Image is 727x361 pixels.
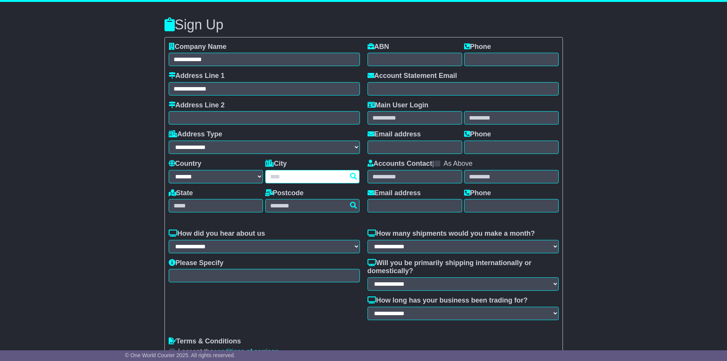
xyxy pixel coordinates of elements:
[368,101,429,110] label: Main User Login
[464,43,491,51] label: Phone
[443,160,472,168] label: As Above
[169,101,225,110] label: Address Line 2
[368,160,432,168] label: Accounts Contact
[368,189,421,197] label: Email address
[169,130,222,139] label: Address Type
[214,348,279,355] a: conditions of carriage
[368,130,421,139] label: Email address
[125,352,235,358] span: © One World Courier 2025. All rights reserved.
[464,189,491,197] label: Phone
[368,296,528,305] label: How long has your business been trading for?
[368,72,457,80] label: Account Statement Email
[464,130,491,139] label: Phone
[169,337,241,346] label: Terms & Conditions
[169,43,227,51] label: Company Name
[368,259,559,275] label: Will you be primarily shipping internationally or domestically?
[265,160,287,168] label: City
[178,348,279,356] label: I accept the
[265,189,304,197] label: Postcode
[169,230,265,238] label: How did you hear about us
[169,259,224,267] label: Please Specify
[169,160,201,168] label: Country
[169,72,225,80] label: Address Line 1
[368,160,559,170] div: |
[368,230,535,238] label: How many shipments would you make a month?
[164,17,563,32] h3: Sign Up
[368,43,389,51] label: ABN
[169,189,193,197] label: State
